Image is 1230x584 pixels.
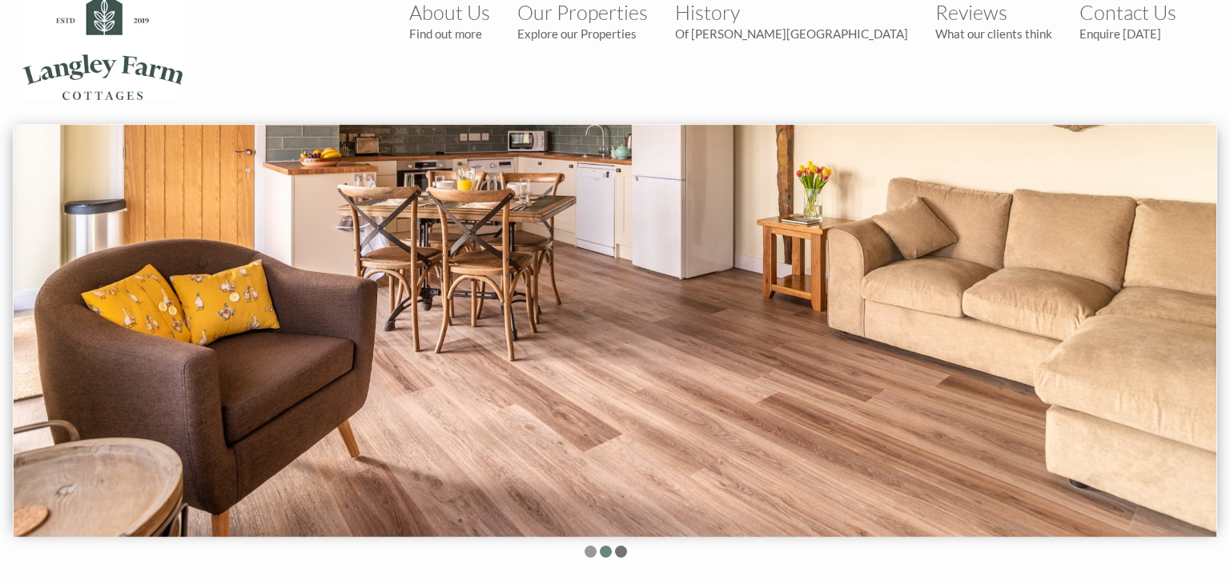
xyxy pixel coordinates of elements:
[409,26,490,41] small: Find out more
[1079,26,1176,41] small: Enquire [DATE]
[675,26,908,41] small: Of [PERSON_NAME][GEOGRAPHIC_DATA]
[935,26,1052,41] small: What our clients think
[517,26,648,41] small: Explore our Properties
